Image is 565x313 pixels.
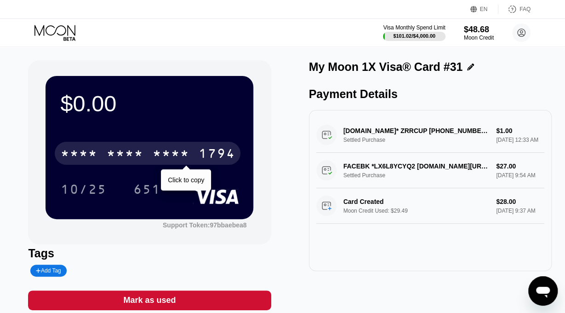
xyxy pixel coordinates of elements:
div: $0.00 [60,91,239,116]
div: 10/25 [60,183,106,198]
div: FAQ [498,5,531,14]
div: Support Token:97bbaebea8 [163,221,247,229]
div: FAQ [519,6,531,12]
div: Mark as used [123,295,176,306]
div: Add Tag [36,267,61,274]
div: Visa Monthly Spend Limit$101.02/$4,000.00 [383,24,445,41]
div: 651 [133,183,160,198]
div: $48.68 [464,25,494,35]
div: Payment Details [309,87,552,101]
div: 1794 [198,147,235,162]
div: Mark as used [28,290,271,310]
div: Add Tag [30,265,66,277]
div: 10/25 [53,178,113,201]
div: 651 [126,178,167,201]
div: $48.68Moon Credit [464,25,494,41]
div: Click to copy [168,176,204,184]
div: Support Token: 97bbaebea8 [163,221,247,229]
div: Visa Monthly Spend Limit [383,24,445,31]
iframe: Button to launch messaging window, conversation in progress [528,276,558,306]
div: Moon Credit [464,35,494,41]
div: EN [480,6,488,12]
div: My Moon 1X Visa® Card #31 [309,60,463,74]
div: EN [470,5,498,14]
div: Tags [28,247,271,260]
div: $101.02 / $4,000.00 [393,33,435,39]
